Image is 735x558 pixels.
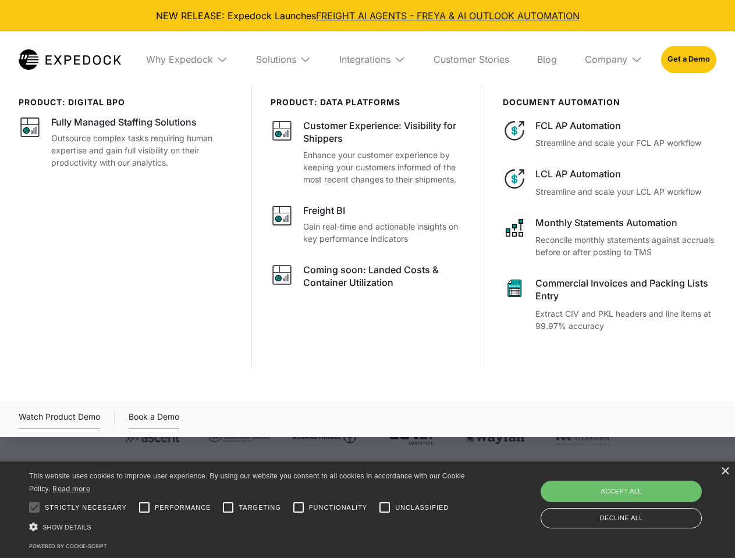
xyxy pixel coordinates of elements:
[137,31,237,87] div: Why Expedock
[316,10,580,22] a: FREIGHT AI AGENTS - FREYA & AI OUTLOOK AUTOMATION
[155,503,211,513] span: Performance
[535,216,716,229] div: Monthly Statements Automation
[503,167,526,191] img: dollar icon
[576,31,652,87] div: Company
[535,234,716,258] p: Reconcile monthly statements against accruals before or after posting to TMS
[528,31,566,87] a: Blog
[271,204,294,227] img: graph icon
[303,119,466,145] div: Customer Experience: Visibility for Shippers
[535,185,716,198] p: Streamline and scale your LCL AP workflow
[395,503,449,513] span: Unclassified
[271,263,294,287] img: graph icon
[503,216,716,258] a: network like iconMonthly Statements AutomationReconcile monthly statements against accruals befor...
[309,503,367,513] span: Functionality
[585,53,627,65] div: Company
[503,277,526,300] img: sheet icon
[535,119,716,132] div: FCL AP Automation
[29,521,469,533] div: Show details
[503,119,716,149] a: dollar iconFCL AP AutomationStreamline and scale your FCL AP workflow
[29,543,107,549] a: Powered by cookie-script
[129,410,179,429] a: Book a Demo
[42,524,91,531] span: Show details
[271,98,466,108] div: PRODUCT: data platforms
[535,277,716,303] div: Commercial Invoices and Packing Lists Entry
[661,46,716,73] a: Get a Demo
[19,410,100,429] a: open lightbox
[503,216,526,239] img: network like icon
[303,263,466,289] div: Coming soon: Landed Costs & Container Utilization
[29,472,465,493] span: This website uses cookies to improve user experience. By using our website you consent to all coo...
[541,432,735,558] iframe: Chat Widget
[303,220,466,245] p: Gain real-time and actionable insights on key performance indicators
[45,503,127,513] span: Strictly necessary
[271,119,294,142] img: graph icon
[247,31,321,87] div: Solutions
[19,98,233,108] div: product: digital bpo
[19,116,42,139] img: graph icon
[503,119,526,142] img: dollar icon
[9,9,726,22] div: NEW RELEASE: Expedock Launches
[51,116,197,128] div: Fully Managed Staffing Solutions
[503,98,716,108] div: document automation
[271,204,466,245] a: graph iconFreight BIGain real-time and actionable insights on key performance indicators
[339,53,390,65] div: Integrations
[271,263,466,293] a: graph iconComing soon: Landed Costs & Container Utilization
[239,503,280,513] span: Targeting
[503,167,716,197] a: dollar iconLCL AP AutomationStreamline and scale your LCL AP workflow
[535,137,716,149] p: Streamline and scale your FCL AP workflow
[303,149,466,185] p: Enhance your customer experience by keeping your customers informed of the most recent changes to...
[330,31,415,87] div: Integrations
[424,31,519,87] a: Customer Stories
[51,132,233,169] p: Outsource complex tasks requiring human expertise and gain full visibility on their productivity ...
[303,204,345,217] div: Freight BI
[19,410,100,429] div: Watch Product Demo
[271,119,466,185] a: graph iconCustomer Experience: Visibility for ShippersEnhance your customer experience by keeping...
[535,307,716,332] p: Extract CIV and PKL headers and line items at 99.97% accuracy
[52,484,90,493] a: Read more
[19,116,233,169] a: graph iconFully Managed Staffing SolutionsOutsource complex tasks requiring human expertise and g...
[146,53,213,65] div: Why Expedock
[535,167,716,180] div: LCL AP Automation
[256,53,296,65] div: Solutions
[503,277,716,332] a: sheet iconCommercial Invoices and Packing Lists EntryExtract CIV and PKL headers and line items a...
